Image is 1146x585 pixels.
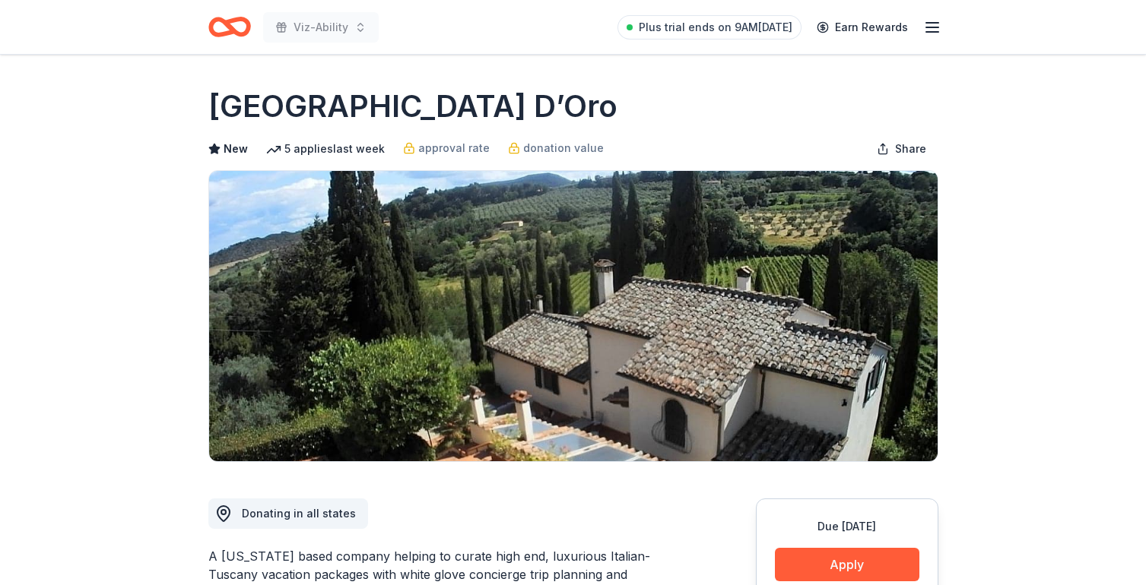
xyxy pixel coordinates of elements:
span: Viz-Ability [294,18,348,36]
img: Image for Villa Sogni D’Oro [209,171,938,461]
a: Earn Rewards [808,14,917,41]
span: New [224,140,248,158]
a: approval rate [403,139,490,157]
div: Due [DATE] [775,517,919,536]
button: Apply [775,548,919,581]
span: approval rate [418,139,490,157]
button: Viz-Ability [263,12,379,43]
button: Share [865,134,938,164]
span: donation value [523,139,604,157]
span: Share [895,140,926,158]
a: donation value [508,139,604,157]
a: Home [208,9,251,45]
span: Donating in all states [242,507,356,520]
h1: [GEOGRAPHIC_DATA] D’Oro [208,85,617,128]
span: Plus trial ends on 9AM[DATE] [639,18,792,36]
a: Plus trial ends on 9AM[DATE] [617,15,802,40]
div: 5 applies last week [266,140,385,158]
